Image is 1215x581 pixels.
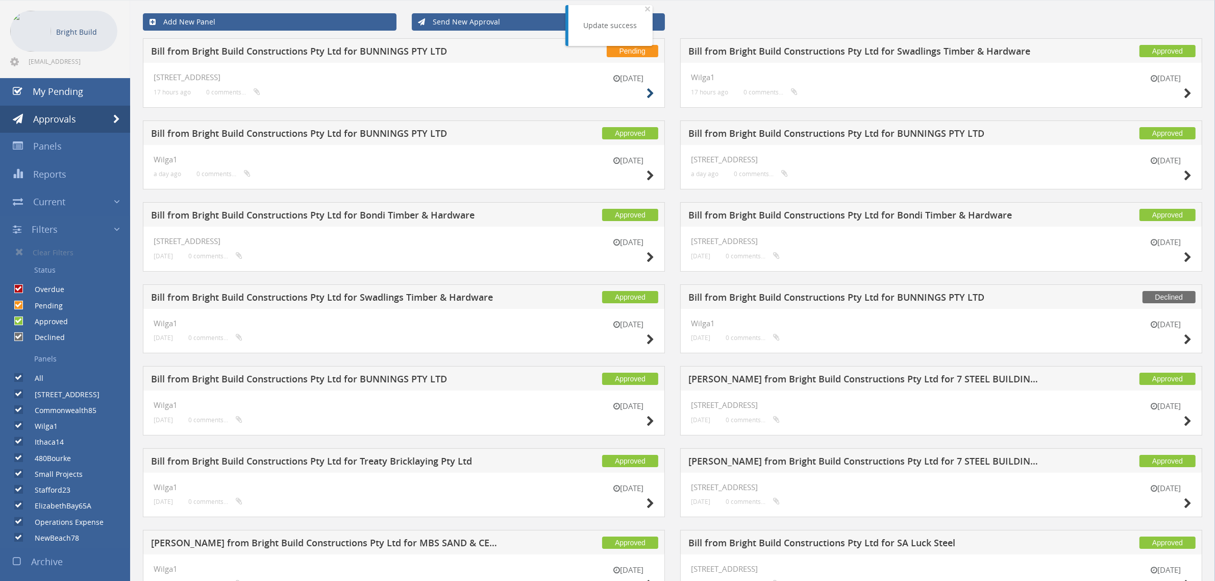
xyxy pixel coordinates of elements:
[602,127,658,139] span: Approved
[188,498,242,505] small: 0 comments...
[206,88,260,96] small: 0 comments...
[154,334,173,342] small: [DATE]
[29,57,115,65] span: [EMAIL_ADDRESS][DOMAIN_NAME]
[56,26,112,38] p: Bright Build
[691,498,710,505] small: [DATE]
[691,416,710,424] small: [DATE]
[691,73,1192,82] h4: Wilga1
[24,517,104,527] label: Operations Expense
[154,155,654,164] h4: Wilga1
[33,168,66,180] span: Reports
[24,332,65,343] label: Declined
[24,453,71,464] label: 480Bourke
[603,319,654,330] small: [DATE]
[1140,401,1192,411] small: [DATE]
[24,373,43,383] label: All
[8,261,130,279] a: Status
[603,73,654,84] small: [DATE]
[726,498,780,505] small: 0 comments...
[1140,73,1192,84] small: [DATE]
[734,170,788,178] small: 0 comments...
[24,284,64,295] label: Overdue
[691,237,1192,246] h4: [STREET_ADDRESS]
[691,401,1192,409] h4: [STREET_ADDRESS]
[584,20,637,31] div: Update success
[602,209,658,221] span: Approved
[188,334,242,342] small: 0 comments...
[688,129,1043,141] h5: Bill from Bright Build Constructions Pty Ltd for BUNNINGS PTY LTD
[726,334,780,342] small: 0 comments...
[691,252,710,260] small: [DATE]
[607,45,658,57] span: Pending
[691,483,1192,492] h4: [STREET_ADDRESS]
[24,301,63,311] label: Pending
[154,483,654,492] h4: Wilga1
[1140,565,1192,575] small: [DATE]
[645,2,651,16] span: ×
[1139,209,1196,221] span: Approved
[154,319,654,328] h4: Wilga1
[688,46,1043,59] h5: Bill from Bright Build Constructions Pty Ltd for Swadlings Timber & Hardware
[33,113,76,125] span: Approvals
[151,538,505,551] h5: [PERSON_NAME] from Bright Build Constructions Pty Ltd for MBS SAND & CEMENT
[743,88,798,96] small: 0 comments...
[143,13,396,31] a: Add New Panel
[688,456,1043,469] h5: [PERSON_NAME] from Bright Build Constructions Pty Ltd for 7 STEEL BUILDING SOLUTIONS
[33,140,62,152] span: Panels
[603,483,654,494] small: [DATE]
[691,334,710,342] small: [DATE]
[1139,45,1196,57] span: Approved
[691,170,718,178] small: a day ago
[154,498,173,505] small: [DATE]
[603,237,654,248] small: [DATE]
[726,416,780,424] small: 0 comments...
[151,456,505,469] h5: Bill from Bright Build Constructions Pty Ltd for Treaty Bricklaying Pty Ltd
[412,13,665,31] a: Send New Approval
[603,155,654,166] small: [DATE]
[154,252,173,260] small: [DATE]
[602,373,658,385] span: Approved
[154,416,173,424] small: [DATE]
[154,237,654,246] h4: [STREET_ADDRESS]
[1139,373,1196,385] span: Approved
[24,390,100,400] label: [STREET_ADDRESS]
[8,350,130,368] a: Panels
[1139,537,1196,549] span: Approved
[1139,127,1196,139] span: Approved
[691,319,1192,328] h4: Wilga1
[688,374,1043,387] h5: [PERSON_NAME] from Bright Build Constructions Pty Ltd for 7 STEEL BUILDING SOLUTIONS
[603,401,654,411] small: [DATE]
[31,555,63,568] span: Archive
[602,291,658,303] span: Approved
[726,252,780,260] small: 0 comments...
[24,469,83,479] label: Small Projects
[33,85,83,98] span: My Pending
[24,501,91,511] label: ElizabethBay65A
[688,293,1043,305] h5: Bill from Bright Build Constructions Pty Ltd for BUNNINGS PTY LTD
[33,196,65,208] span: Current
[24,437,64,447] label: Ithaca14
[24,533,79,543] label: NewBeach78
[151,374,505,387] h5: Bill from Bright Build Constructions Pty Ltd for BUNNINGS PTY LTD
[196,170,251,178] small: 0 comments...
[151,210,505,223] h5: Bill from Bright Build Constructions Pty Ltd for Bondi Timber & Hardware
[24,485,70,495] label: Stafford23
[154,565,654,573] h4: Wilga1
[688,538,1043,551] h5: Bill from Bright Build Constructions Pty Ltd for SA Luck Steel
[691,565,1192,573] h4: [STREET_ADDRESS]
[188,252,242,260] small: 0 comments...
[32,223,58,235] span: Filters
[8,243,130,261] a: Clear Filters
[688,210,1043,223] h5: Bill from Bright Build Constructions Pty Ltd for Bondi Timber & Hardware
[24,421,58,431] label: Wilga1
[603,565,654,575] small: [DATE]
[1140,483,1192,494] small: [DATE]
[154,73,654,82] h4: [STREET_ADDRESS]
[1140,319,1192,330] small: [DATE]
[24,317,68,327] label: Approved
[151,129,505,141] h5: Bill from Bright Build Constructions Pty Ltd for BUNNINGS PTY LTD
[691,88,728,96] small: 17 hours ago
[154,170,181,178] small: a day ago
[602,455,658,467] span: Approved
[154,88,191,96] small: 17 hours ago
